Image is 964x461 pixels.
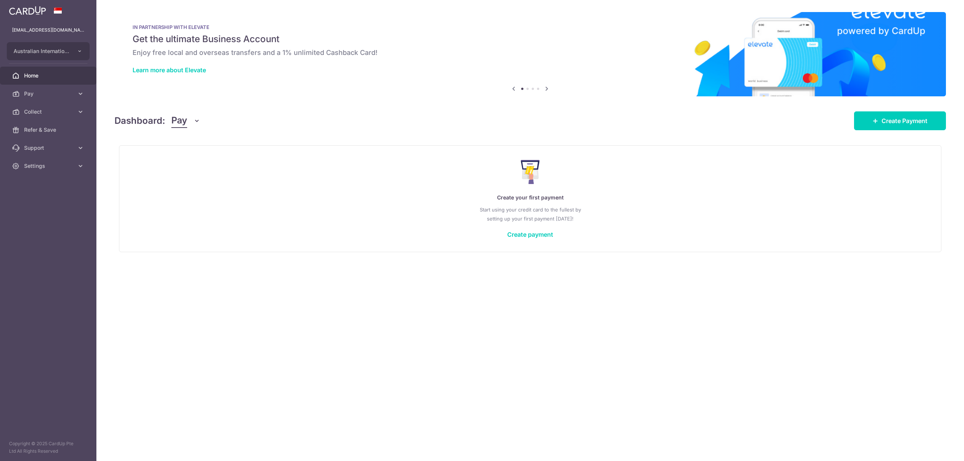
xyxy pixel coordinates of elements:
span: Refer & Save [24,126,74,134]
button: Pay [171,114,200,128]
a: Learn more about Elevate [133,66,206,74]
a: Create Payment [854,111,946,130]
img: Make Payment [521,160,540,184]
span: Pay [171,114,187,128]
h6: Enjoy free local and overseas transfers and a 1% unlimited Cashback Card! [133,48,928,57]
span: Pay [24,90,74,97]
h5: Get the ultimate Business Account [133,33,928,45]
p: IN PARTNERSHIP WITH ELEVATE [133,24,928,30]
span: Home [24,72,74,79]
span: Australian International School Pte Ltd [14,47,69,55]
button: Australian International School Pte Ltd [7,42,90,60]
img: Renovation banner [114,12,946,96]
p: Create your first payment [134,193,926,202]
p: Start using your credit card to the fullest by setting up your first payment [DATE]! [134,205,926,223]
img: CardUp [9,6,46,15]
p: [EMAIL_ADDRESS][DOMAIN_NAME] [12,26,84,34]
span: Create Payment [882,116,927,125]
span: Settings [24,162,74,170]
h4: Dashboard: [114,114,165,128]
a: Create payment [507,231,553,238]
span: Collect [24,108,74,116]
span: Support [24,144,74,152]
